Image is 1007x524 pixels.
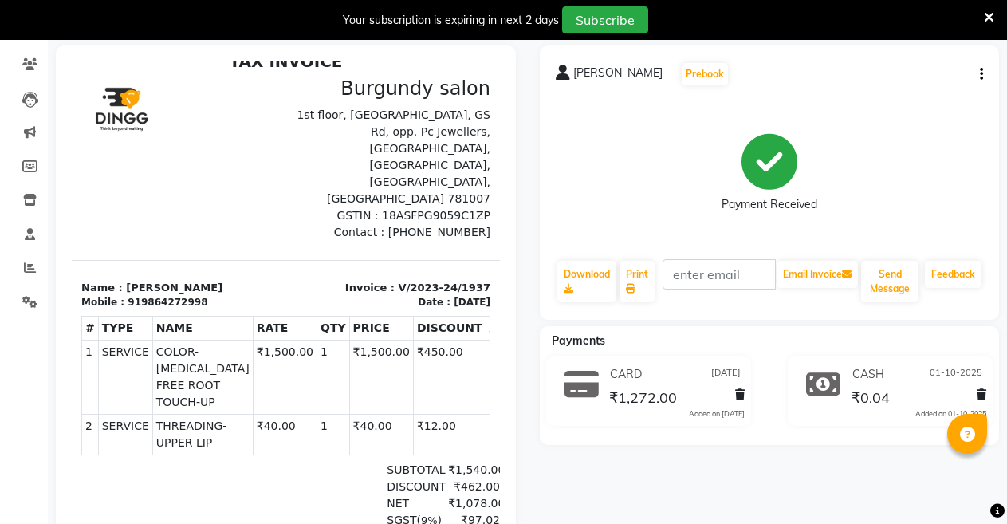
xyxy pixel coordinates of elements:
div: Date : [346,234,379,248]
div: Payment Received [722,196,817,213]
p: 1st floor, [GEOGRAPHIC_DATA], GS Rd, opp. Pc Jewellers, [GEOGRAPHIC_DATA], [GEOGRAPHIC_DATA], [GE... [224,45,419,146]
td: ₹1,500.00 [277,279,341,353]
div: Mobile : [10,234,53,248]
td: 1 [246,279,278,353]
td: ₹450.00 [341,279,414,353]
div: ₹1,272.04 [367,484,428,518]
button: Email Invoice [777,261,858,288]
td: ₹1,500.00 [181,279,245,353]
h3: Burgundy salon [224,16,419,39]
td: ₹40.00 [277,353,341,394]
td: ₹28.00 [414,353,478,394]
div: Added on [DATE] [689,408,745,420]
div: NET [305,434,367,451]
p: Contact : [PHONE_NUMBER] [224,163,419,179]
span: [DATE] [711,366,741,383]
button: Prebook [682,63,728,85]
td: SERVICE [26,279,81,353]
div: 919864272998 [56,234,136,248]
input: enter email [663,259,777,290]
th: RATE [181,255,245,279]
span: COLOR-[MEDICAL_DATA] FREE ROOT TOUCH-UP [85,282,178,349]
p: Name : [PERSON_NAME] [10,219,205,234]
th: # [10,255,27,279]
div: ₹1,540.00 [367,400,428,417]
th: PRICE [277,255,341,279]
span: ₹1,272.00 [609,388,677,411]
span: THREADING-UPPER LIP [85,357,178,390]
span: 9% [350,470,367,482]
div: ₹97.02 [367,467,428,484]
a: Download [557,261,616,302]
td: SERVICE [26,353,81,394]
span: 01-10-2025 [930,366,982,383]
td: 1 [246,353,278,394]
th: AMOUNT [414,255,478,279]
p: Invoice : V/2023-24/1937 [224,219,419,234]
th: TYPE [26,255,81,279]
th: NAME [81,255,181,279]
p: GSTIN : 18ASFPG9059C1ZP [224,146,419,163]
div: Your subscription is expiring in next 2 days [343,12,559,29]
div: Added on 01-10-2025 [915,408,986,420]
a: Feedback [925,261,981,288]
div: [DATE] [382,234,419,248]
div: ( ) [305,467,367,484]
th: QTY [246,255,278,279]
div: GRAND TOTAL [305,484,367,518]
div: ₹1,078.00 [367,434,428,451]
span: CASH [852,366,884,383]
button: Send Message [861,261,918,302]
div: ₹97.02 [367,451,428,467]
div: ( ) [305,451,367,467]
a: Print [620,261,655,302]
td: 1 [10,279,27,353]
span: SGST [315,452,344,465]
td: ₹40.00 [181,353,245,394]
div: SUBTOTAL [305,400,367,417]
th: DISCOUNT [341,255,414,279]
span: CARD [610,366,642,383]
span: CGST [315,469,345,482]
td: ₹12.00 [341,353,414,394]
div: ₹462.00 [367,417,428,434]
span: [PERSON_NAME] [573,65,663,87]
td: 2 [10,353,27,394]
span: Payments [552,333,605,348]
td: ₹1,050.00 [414,279,478,353]
div: DISCOUNT [305,417,367,434]
span: ₹0.04 [852,388,890,411]
span: 9% [349,453,366,465]
button: Subscribe [562,6,648,33]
